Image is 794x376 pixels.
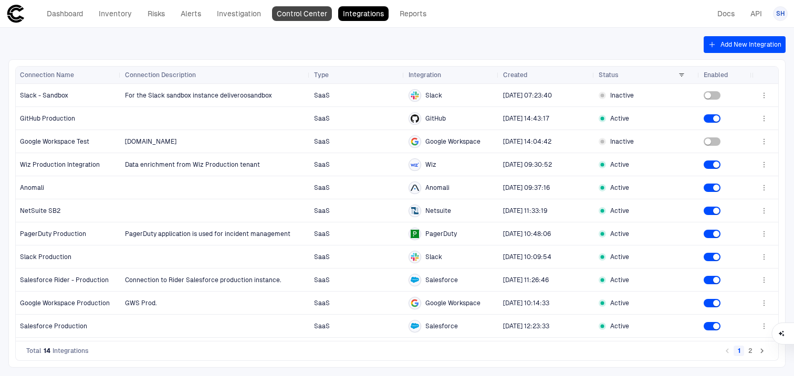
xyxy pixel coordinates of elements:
span: [DATE] 10:48:06 [503,230,551,238]
button: SH [773,6,788,21]
span: Active [610,114,629,123]
div: Slack [411,91,419,100]
span: Created [503,71,527,79]
a: Risks [143,6,170,21]
span: SaaS [314,230,330,238]
button: Go to next page [757,346,767,356]
span: Netsuite [425,207,451,215]
div: Slack [411,253,419,261]
button: page 1 [734,346,744,356]
span: Active [610,230,629,238]
span: [DATE] 11:26:46 [503,276,549,284]
a: Dashboard [42,6,88,21]
span: 14 [44,347,50,355]
div: Salesforce [411,276,419,284]
a: Inventory [94,6,137,21]
span: [DATE] 11:33:19 [503,207,547,214]
span: PagerDuty Production [20,230,86,238]
span: Status [599,71,619,79]
span: Total [26,347,41,355]
span: Enabled [704,71,728,79]
div: Salesforce [411,322,419,330]
span: Slack Production [20,253,71,261]
span: Active [610,160,629,169]
span: GitHub Production [20,114,75,123]
span: SaaS [314,184,330,191]
span: Salesforce [425,322,458,330]
a: Alerts [176,6,206,21]
span: [DATE] 12:23:33 [503,323,549,330]
span: NetSuite SB2 [20,207,60,215]
a: Docs [713,6,739,21]
div: Google Workspace [411,299,419,307]
div: Google Workspace [411,137,419,146]
span: Salesforce Rider - Production [20,276,109,284]
span: For the Slack sandbox instance deliveroosandbox [125,92,272,99]
span: [DATE] 09:30:52 [503,161,552,168]
span: Anomali [20,184,44,192]
span: [DATE] 10:09:54 [503,253,551,261]
span: Integration [409,71,441,79]
nav: pagination navigation [722,345,768,357]
span: SaaS [314,323,330,330]
button: Add New Integration [704,36,786,53]
div: Anomali [411,184,419,192]
span: Data enrichment from Wiz Production tenant [125,161,260,168]
span: [DATE] 14:43:17 [503,115,549,122]
span: Active [610,299,629,307]
span: Slack [425,253,442,261]
div: Wiz [411,160,419,169]
span: Slack [425,91,442,100]
span: Connection Name [20,71,74,79]
span: Connection Description [125,71,196,79]
span: Active [610,184,629,192]
div: GitHub [411,114,419,123]
span: SaaS [314,115,330,122]
span: SaaS [314,161,330,168]
span: Google Workspace [425,299,480,307]
span: [DATE] 07:23:40 [503,92,552,99]
span: Integrations [53,347,89,355]
span: Salesforce Production [20,322,87,330]
span: GitHub [425,114,446,123]
span: Google Workspace Production [20,299,110,307]
span: Active [610,322,629,330]
span: SaaS [314,276,330,284]
span: SaaS [314,92,330,99]
span: Google Workspace [425,137,480,146]
a: Investigation [212,6,266,21]
div: PagerDuty [411,230,419,238]
span: Wiz [425,160,436,169]
span: PagerDuty application is used for incident management [125,230,290,238]
span: [DOMAIN_NAME] [125,138,176,145]
span: Connection to Rider Salesforce production instance. [125,276,281,284]
a: Control Center [272,6,332,21]
span: SH [776,9,785,18]
span: Wiz Production Integration [20,160,100,169]
span: Inactive [610,137,634,146]
span: Slack - Sandbox [20,91,68,100]
a: Integrations [338,6,389,21]
span: Active [610,276,629,284]
span: Salesforce [425,276,458,284]
span: [DATE] 10:14:33 [503,299,549,307]
span: SaaS [314,207,330,214]
span: SaaS [314,138,330,145]
span: Active [610,207,629,215]
span: SaaS [314,253,330,261]
span: Inactive [610,91,634,100]
span: Type [314,71,329,79]
span: Active [610,253,629,261]
span: PagerDuty [425,230,457,238]
span: [DATE] 14:04:42 [503,138,551,145]
span: SaaS [314,299,330,307]
span: [DATE] 09:37:16 [503,184,550,191]
a: Reports [395,6,431,21]
div: Netsuite [411,207,419,215]
a: API [746,6,767,21]
span: Google Workspace Test [20,137,89,146]
span: Anomali [425,184,450,192]
span: GWS Prod. [125,299,156,307]
button: Go to page 2 [745,346,756,356]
